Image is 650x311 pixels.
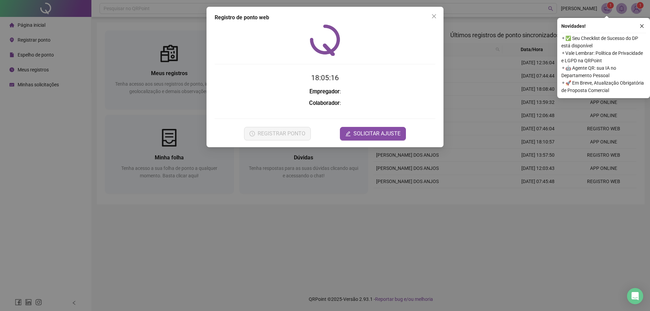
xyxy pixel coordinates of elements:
span: close [431,14,437,19]
span: SOLICITAR AJUSTE [353,130,400,138]
span: ⚬ 🚀 Em Breve, Atualização Obrigatória de Proposta Comercial [561,79,646,94]
span: ⚬ 🤖 Agente QR: sua IA no Departamento Pessoal [561,64,646,79]
span: ⚬ ✅ Seu Checklist de Sucesso do DP está disponível [561,35,646,49]
strong: Empregador [309,88,340,95]
strong: Colaborador [309,100,340,106]
img: QRPoint [310,24,340,56]
span: close [640,24,644,28]
button: REGISTRAR PONTO [244,127,311,140]
button: editSOLICITAR AJUSTE [340,127,406,140]
span: ⚬ Vale Lembrar: Política de Privacidade e LGPD na QRPoint [561,49,646,64]
button: Close [429,11,439,22]
span: Novidades ! [561,22,586,30]
span: edit [345,131,351,136]
time: 18:05:16 [311,74,339,82]
div: Open Intercom Messenger [627,288,643,304]
h3: : [215,87,435,96]
h3: : [215,99,435,108]
div: Registro de ponto web [215,14,435,22]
